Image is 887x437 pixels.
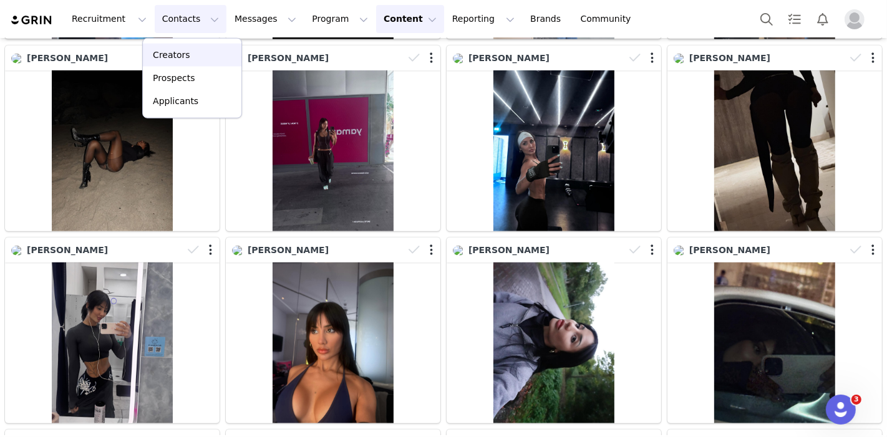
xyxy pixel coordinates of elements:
[674,54,686,64] img: 456434453_1002085904938890_8833128168944277861_n.jpg
[27,53,108,63] span: [PERSON_NAME]
[674,246,686,256] img: 456434453_1002085904938890_8833128168944277861_n.jpg
[248,245,329,255] span: [PERSON_NAME]
[453,54,465,64] img: 456434453_1002085904938890_8833128168944277861_n.jpg
[11,246,24,256] img: 456434453_1002085904938890_8833128168944277861_n.jpg
[845,9,865,29] img: placeholder-profile.jpg
[153,72,195,85] p: Prospects
[468,53,550,63] span: [PERSON_NAME]
[304,5,376,33] button: Program
[227,5,304,33] button: Messages
[153,95,198,108] p: Applicants
[153,49,190,62] p: Creators
[837,9,877,29] button: Profile
[851,395,861,405] span: 3
[753,5,780,33] button: Search
[689,245,770,255] span: [PERSON_NAME]
[445,5,522,33] button: Reporting
[248,53,329,63] span: [PERSON_NAME]
[10,14,54,26] img: grin logo
[781,5,808,33] a: Tasks
[11,54,24,64] img: 456434453_1002085904938890_8833128168944277861_n.jpg
[523,5,572,33] a: Brands
[453,246,465,256] img: 456434453_1002085904938890_8833128168944277861_n.jpg
[809,5,836,33] button: Notifications
[573,5,644,33] a: Community
[232,246,245,256] img: 456434453_1002085904938890_8833128168944277861_n.jpg
[826,395,856,425] iframe: Intercom live chat
[27,245,108,255] span: [PERSON_NAME]
[64,5,154,33] button: Recruitment
[689,53,770,63] span: [PERSON_NAME]
[155,5,226,33] button: Contacts
[376,5,444,33] button: Content
[468,245,550,255] span: [PERSON_NAME]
